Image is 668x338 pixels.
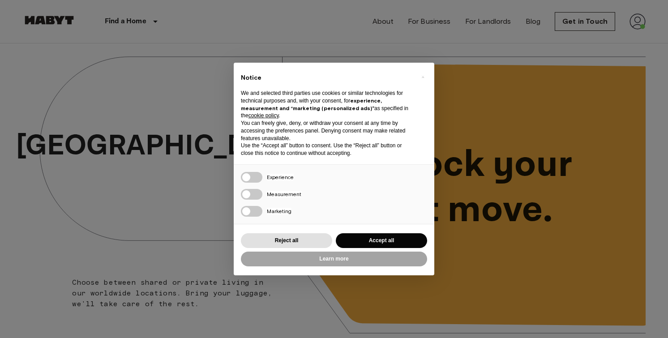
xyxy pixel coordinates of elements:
[241,120,413,142] p: You can freely give, deny, or withdraw your consent at any time by accessing the preferences pane...
[241,97,382,111] strong: experience, measurement and “marketing (personalized ads)”
[415,70,430,84] button: Close this notice
[241,142,413,157] p: Use the “Accept all” button to consent. Use the “Reject all” button or close this notice to conti...
[241,73,413,82] h2: Notice
[241,233,332,248] button: Reject all
[267,208,291,214] span: Marketing
[336,233,427,248] button: Accept all
[267,174,294,180] span: Experience
[248,112,279,119] a: cookie policy
[267,191,301,197] span: Measurement
[421,72,424,82] span: ×
[241,252,427,266] button: Learn more
[241,90,413,120] p: We and selected third parties use cookies or similar technologies for technical purposes and, wit...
